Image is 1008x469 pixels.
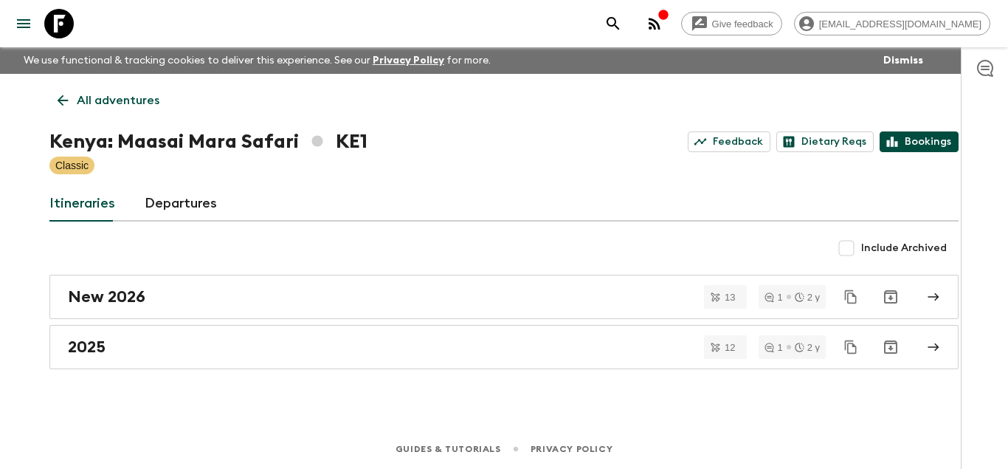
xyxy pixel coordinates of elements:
[531,441,612,457] a: Privacy Policy
[876,282,905,312] button: Archive
[880,131,959,152] a: Bookings
[681,12,782,35] a: Give feedback
[716,343,744,352] span: 12
[795,343,820,352] div: 2 y
[396,441,501,457] a: Guides & Tutorials
[794,12,990,35] div: [EMAIL_ADDRESS][DOMAIN_NAME]
[49,186,115,222] a: Itineraries
[9,9,38,38] button: menu
[716,292,744,302] span: 13
[373,55,444,66] a: Privacy Policy
[49,127,367,157] h1: Kenya: Maasai Mara Safari KE1
[704,18,781,30] span: Give feedback
[776,131,874,152] a: Dietary Reqs
[68,287,145,307] h2: New 2026
[49,275,959,319] a: New 2026
[764,343,782,352] div: 1
[795,292,820,302] div: 2 y
[598,9,628,38] button: search adventures
[880,50,927,71] button: Dismiss
[49,86,168,115] a: All adventures
[838,334,864,360] button: Duplicate
[49,325,959,369] a: 2025
[688,131,770,152] a: Feedback
[861,241,947,256] span: Include Archived
[876,332,905,362] button: Archive
[811,18,990,30] span: [EMAIL_ADDRESS][DOMAIN_NAME]
[838,284,864,310] button: Duplicate
[68,338,106,357] h2: 2025
[77,92,159,109] p: All adventures
[764,292,782,302] div: 1
[18,47,497,74] p: We use functional & tracking cookies to deliver this experience. See our for more.
[145,186,217,222] a: Departures
[55,158,89,173] p: Classic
